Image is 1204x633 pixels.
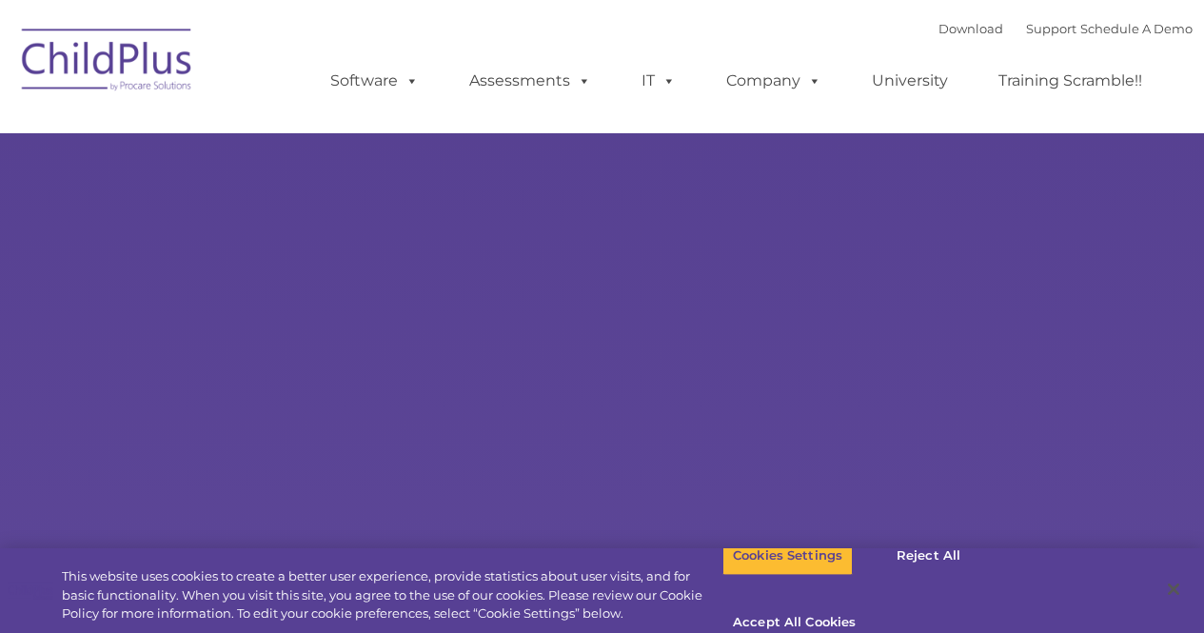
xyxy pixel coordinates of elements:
font: | [938,21,1193,36]
button: Close [1153,568,1194,610]
a: Software [311,62,438,100]
div: This website uses cookies to create a better user experience, provide statistics about user visit... [62,567,722,623]
a: Company [707,62,840,100]
a: Download [938,21,1003,36]
a: Support [1026,21,1076,36]
img: ChildPlus by Procare Solutions [12,15,203,110]
button: Reject All [869,536,988,576]
a: Training Scramble!! [979,62,1161,100]
a: Assessments [450,62,610,100]
a: Schedule A Demo [1080,21,1193,36]
a: University [853,62,967,100]
button: Cookies Settings [722,536,853,576]
a: IT [622,62,695,100]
